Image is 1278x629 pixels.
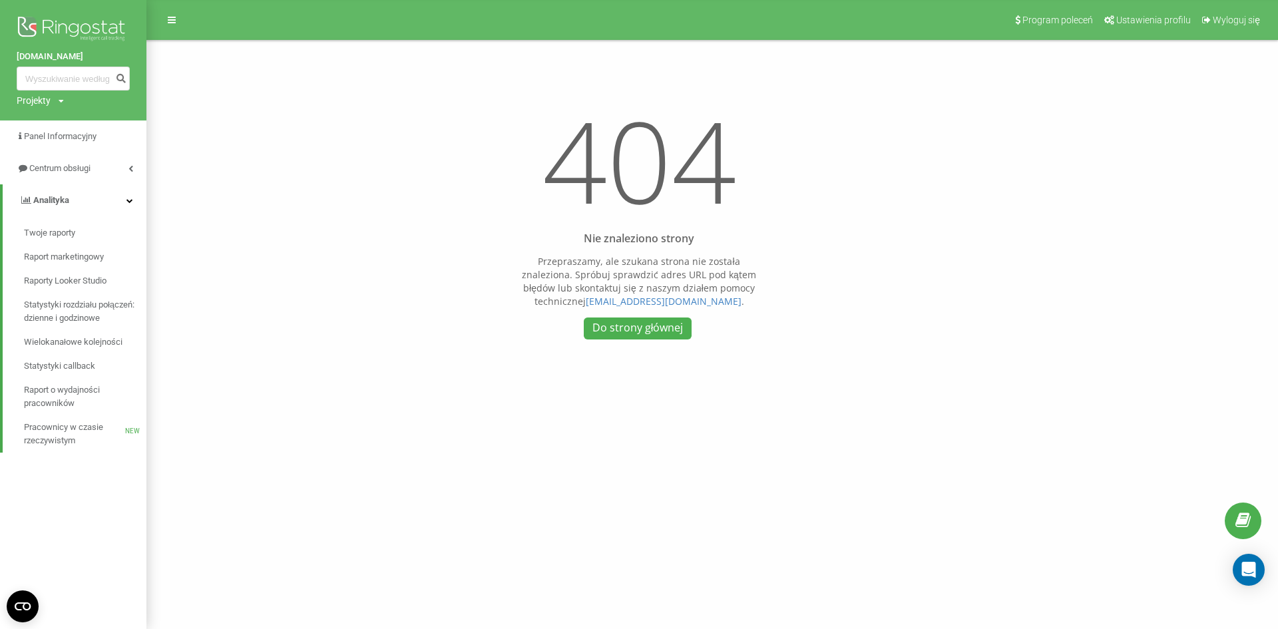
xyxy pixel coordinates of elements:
span: Program poleceń [1022,15,1093,25]
span: Analityka [33,195,69,205]
button: Open CMP widget [7,590,39,622]
span: Raport o wydajności pracowników [24,383,140,410]
img: Ringostat logo [17,13,130,47]
span: Raporty Looker Studio [24,274,106,288]
div: Nie znaleziono strony [515,232,763,245]
span: Statystyki callback [24,359,95,373]
a: Statystyki rozdziału połączeń: dzienne i godzinowe [24,293,146,330]
span: Panel Informacyjny [24,131,97,141]
a: [DOMAIN_NAME] [17,50,130,63]
span: Wyloguj się [1213,15,1260,25]
span: Ustawienia profilu [1116,15,1191,25]
a: Raporty Looker Studio [24,269,146,293]
span: Centrum obsługi [29,163,91,173]
a: Pracownicy w czasie rzeczywistymNEW [24,415,146,453]
a: Statystyki callback [24,354,146,378]
span: Statystyki rozdziału połączeń: dzienne i godzinowe [24,298,140,325]
span: Raport marketingowy [24,250,104,264]
a: Twoje raporty [24,221,146,245]
a: Raport marketingowy [24,245,146,269]
span: Wielokanałowe kolejności [24,335,122,349]
a: Raport o wydajności pracowników [24,378,146,415]
div: Projekty [17,94,51,107]
input: Wyszukiwanie według numeru [17,67,130,91]
span: Twoje raporty [24,226,75,240]
a: Analityka [3,184,146,216]
a: [EMAIL_ADDRESS][DOMAIN_NAME] [586,295,742,308]
div: Open Intercom Messenger [1233,554,1265,586]
a: Wielokanałowe kolejności [24,330,146,354]
a: Do strony głównej [584,317,692,339]
p: Przepraszamy, ale szukana strona nie została znaleziona. Spróbuj sprawdzić adres URL pod kątem bł... [515,255,763,308]
span: Pracownicy w czasie rzeczywistym [24,421,125,447]
h1: 404 [515,87,763,246]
